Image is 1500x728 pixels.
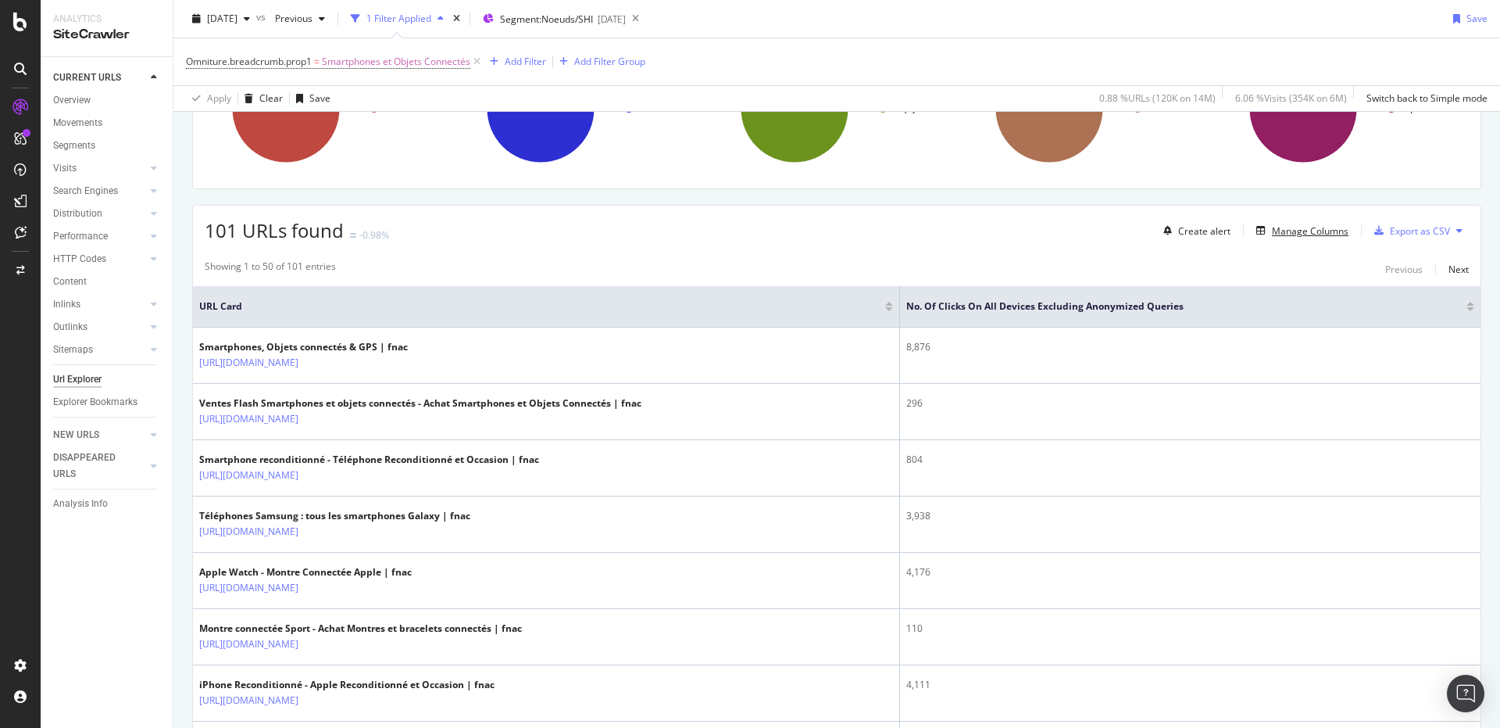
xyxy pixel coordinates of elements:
div: Analytics [53,13,160,26]
button: Export as CSV [1368,218,1450,243]
text: 100% [274,103,298,114]
a: Analysis Info [53,496,162,512]
div: Previous [1385,263,1423,276]
button: 1 Filter Applied [345,6,450,31]
button: Clear [238,86,283,111]
div: A chart. [459,41,706,177]
div: Create alert [1178,224,1230,238]
a: Search Engines [53,183,146,199]
text: empty [891,102,917,113]
div: 4,111 [906,678,1475,692]
button: Save [290,86,330,111]
div: Movements [53,115,102,131]
div: Smartphone reconditionné - Téléphone Reconditionné et Occasion | fnac [199,453,539,467]
div: Export as CSV [1390,224,1450,238]
span: Omniture.breadcrumb.prop1 [186,55,312,68]
div: HTTP Codes [53,251,106,267]
div: 3,938 [906,509,1475,523]
text: Noeuds/* [637,102,677,113]
div: Clear [259,91,283,105]
div: Analysis Info [53,496,108,512]
div: 8,876 [906,340,1475,354]
div: CURRENT URLS [53,70,121,86]
div: A chart. [968,41,1215,177]
text: Noeuds/SHI [383,102,434,113]
div: Performance [53,228,108,245]
span: = [314,55,320,68]
button: Add Filter Group [553,52,645,71]
a: Movements [53,115,162,131]
a: Performance [53,228,146,245]
div: -0.98% [359,228,389,242]
a: HTTP Codes [53,251,146,267]
div: Add Filter Group [574,55,645,68]
div: Montre connectée Sport - Achat Montres et bracelets connectés | fnac [199,622,522,636]
div: Outlinks [53,319,87,335]
div: Inlinks [53,296,80,313]
div: 296 [906,396,1475,411]
button: Segment:Noeuds/SHI[DATE] [477,6,626,31]
button: Save [1447,6,1487,31]
div: Content [53,274,87,290]
span: 101 URLs found [205,217,344,243]
div: Url Explorer [53,371,102,388]
div: DISAPPEARED URLS [53,450,132,482]
button: Previous [1385,260,1423,278]
a: Overview [53,92,162,109]
div: Ventes Flash Smartphones et objets connectés - Achat Smartphones et Objets Connectés | fnac [199,396,641,411]
div: Overview [53,92,91,109]
div: 1 Filter Applied [366,12,431,25]
div: A chart. [713,41,960,177]
span: Previous [269,12,312,25]
span: 2025 Sep. 1st [207,12,237,25]
div: Next [1448,263,1469,276]
div: SiteCrawler [53,26,160,44]
span: Segment: Noeuds/SHI [500,13,593,26]
a: Url Explorer [53,371,162,388]
div: 110 [906,622,1475,636]
button: Next [1448,260,1469,278]
text: 100% [1037,103,1061,114]
a: Content [53,274,162,290]
a: [URL][DOMAIN_NAME] [199,693,298,708]
span: No. of Clicks On All Devices excluding anonymized queries [906,299,1444,314]
div: Visits [53,160,77,177]
div: Open Intercom Messenger [1447,675,1484,712]
div: Save [1466,12,1487,25]
a: [URL][DOMAIN_NAME] [199,355,298,371]
a: [URL][DOMAIN_NAME] [199,468,298,483]
div: Téléphones Samsung : tous les smartphones Galaxy | fnac [199,509,470,523]
a: [URL][DOMAIN_NAME] [199,580,298,596]
div: Sitemaps [53,342,93,358]
a: [URL][DOMAIN_NAME] [199,637,298,652]
div: Apple Watch - Montre Connectée Apple | fnac [199,565,412,579]
div: 6.06 % Visits ( 354K on 6M ) [1235,91,1347,105]
div: 0.88 % URLs ( 120K on 14M ) [1099,91,1216,105]
div: Switch back to Simple mode [1366,91,1487,105]
img: Equal [350,233,356,238]
button: Switch back to Simple mode [1360,86,1487,111]
div: Smartphones, Objets connectés & GPS | fnac [199,340,408,354]
button: Create alert [1157,218,1230,243]
button: Previous [269,6,331,31]
div: times [450,11,463,27]
div: A chart. [1222,41,1469,177]
span: URL Card [199,299,881,314]
div: NEW URLS [53,427,99,443]
button: Manage Columns [1250,221,1348,240]
div: Search Engines [53,183,118,199]
a: Visits [53,160,146,177]
div: Segments [53,138,95,154]
text: https [1400,102,1420,113]
a: Explorer Bookmarks [53,394,162,411]
a: Outlinks [53,319,146,335]
div: Manage Columns [1272,224,1348,238]
a: CURRENT URLS [53,70,146,86]
a: Segments [53,138,162,154]
span: Smartphones et Objets Connectés [322,51,470,73]
div: Explorer Bookmarks [53,394,137,411]
div: [DATE] [598,13,626,26]
a: [URL][DOMAIN_NAME] [199,524,298,540]
a: [URL][DOMAIN_NAME] [199,411,298,427]
text: 100% [528,103,552,114]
